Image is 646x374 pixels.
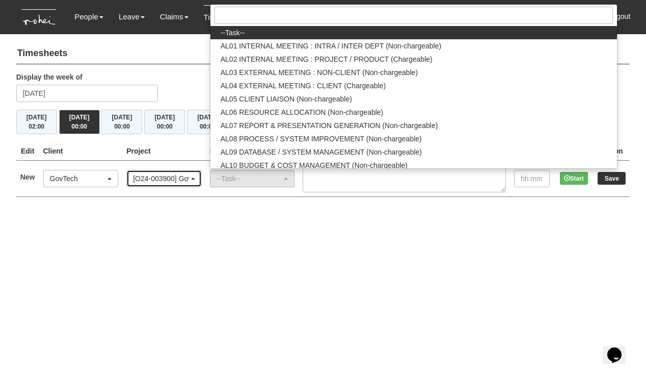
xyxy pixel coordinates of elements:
[221,67,418,78] span: AL03 EXTERNAL MEETING : NON-CLIENT (Non-chargeable)
[16,43,630,64] h4: Timesheets
[157,123,173,130] span: 00:00
[16,110,630,134] div: Timesheet Week Summary
[221,134,422,144] span: AL08 PROCESS / SYSTEM IMPROVEMENT (Non-chargeable)
[160,5,189,29] a: Claims
[114,123,130,130] span: 00:00
[16,110,57,134] button: [DATE]02:00
[221,120,438,131] span: AL07 REPORT & PRESENTATION GENERATION (Non-chargeable)
[221,41,441,51] span: AL01 INTERNAL MEETING : INTRA / INTER DEPT (Non-chargeable)
[210,170,295,187] button: --Task--
[221,54,433,64] span: AL02 INTERNAL MEETING : PROJECT / PRODUCT (Chargeable)
[217,173,282,184] div: --Task--
[50,173,106,184] div: GovTech
[598,172,626,185] input: Save
[204,5,226,29] a: Time
[43,170,119,187] button: GovTech
[221,147,422,157] span: AL09 DATABASE / SYSTEM MANAGEMENT (Non-chargeable)
[122,142,206,161] th: Project
[101,110,142,134] button: [DATE]00:00
[206,142,299,161] th: Project Task
[71,123,87,130] span: 00:00
[29,123,44,130] span: 02:00
[200,123,216,130] span: 00:00
[221,81,386,91] span: AL04 EXTERNAL MEETING : CLIENT (Chargeable)
[20,172,35,182] label: New
[560,172,588,185] button: Start
[16,142,39,161] th: Edit
[39,142,123,161] th: Client
[214,7,613,24] input: Search
[119,5,145,29] a: Leave
[221,107,384,117] span: AL06 RESOURCE ALLOCATION (Non-chargeable)
[514,170,550,187] input: hh:mm
[126,170,202,187] button: [O24-003900] GovTech - ELP Group Coaching
[16,72,83,82] label: Display the week of
[603,333,636,364] iframe: chat widget
[59,110,100,134] button: [DATE]00:00
[144,110,185,134] button: [DATE]00:00
[221,94,352,104] span: AL05 CLIENT LIAISON (Non-chargeable)
[133,173,189,184] div: [O24-003900] GovTech - ELP Group Coaching
[221,160,408,170] span: AL10 BUDGET & COST MANAGEMENT (Non-chargeable)
[187,110,228,134] button: [DATE]00:00
[74,5,103,29] a: People
[221,28,245,38] span: --Task--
